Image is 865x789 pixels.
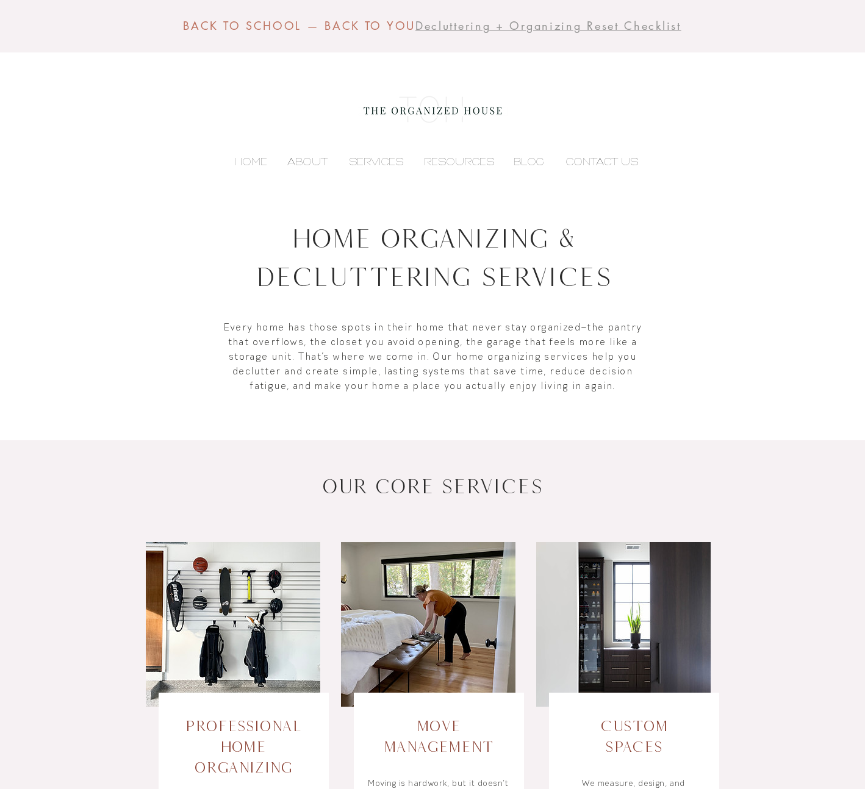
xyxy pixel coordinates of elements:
span: Move Management​ [384,717,494,755]
img: rganizing team unpacking boxes and setting up a new kitchen after a move in Portland [341,542,515,707]
span: Professional Home Organizing [185,717,302,775]
p: BLOG [508,152,550,171]
h2: OUR CORE SERVICES [134,473,731,501]
a: CONTACT US [550,152,644,171]
a: HOME [220,152,273,171]
p: SERVICES [343,152,409,171]
a: CustomSpaces [600,717,668,755]
a: BLOG [500,152,550,171]
p: RESOURCES [418,152,500,171]
p: ABOUT [281,152,334,171]
img: Home organizer measuring shelves and planning custom storage layout for a family room in Portland [536,542,711,707]
a: RESOURCES [409,152,500,171]
a: ABOUT [273,152,334,171]
nav: Site [220,152,644,171]
p: HOME [228,152,273,171]
img: the organized house [358,85,508,134]
span: BACK TO SCHOOL — BACK TO YOU [183,18,415,33]
span: Decluttering + Organizing Reset Checklist [415,18,681,33]
a: SERVICES [334,152,409,171]
h1: Home Organizing & Decluttering Services [218,219,648,296]
span: Custom Spaces [600,717,668,755]
a: ProfessionalHome Organizing [185,717,302,775]
p: CONTACT US [559,152,644,171]
p: Every home has those spots in their home that never stay organized—the pantry that overflows, the... [212,320,654,393]
a: Decluttering + Organizing Reset Checklist [415,19,681,33]
a: MoveManagement​ [384,717,494,755]
img: Professional organizer decluttering a Portland home closet and setting up storage bins for easy d... [146,542,320,707]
